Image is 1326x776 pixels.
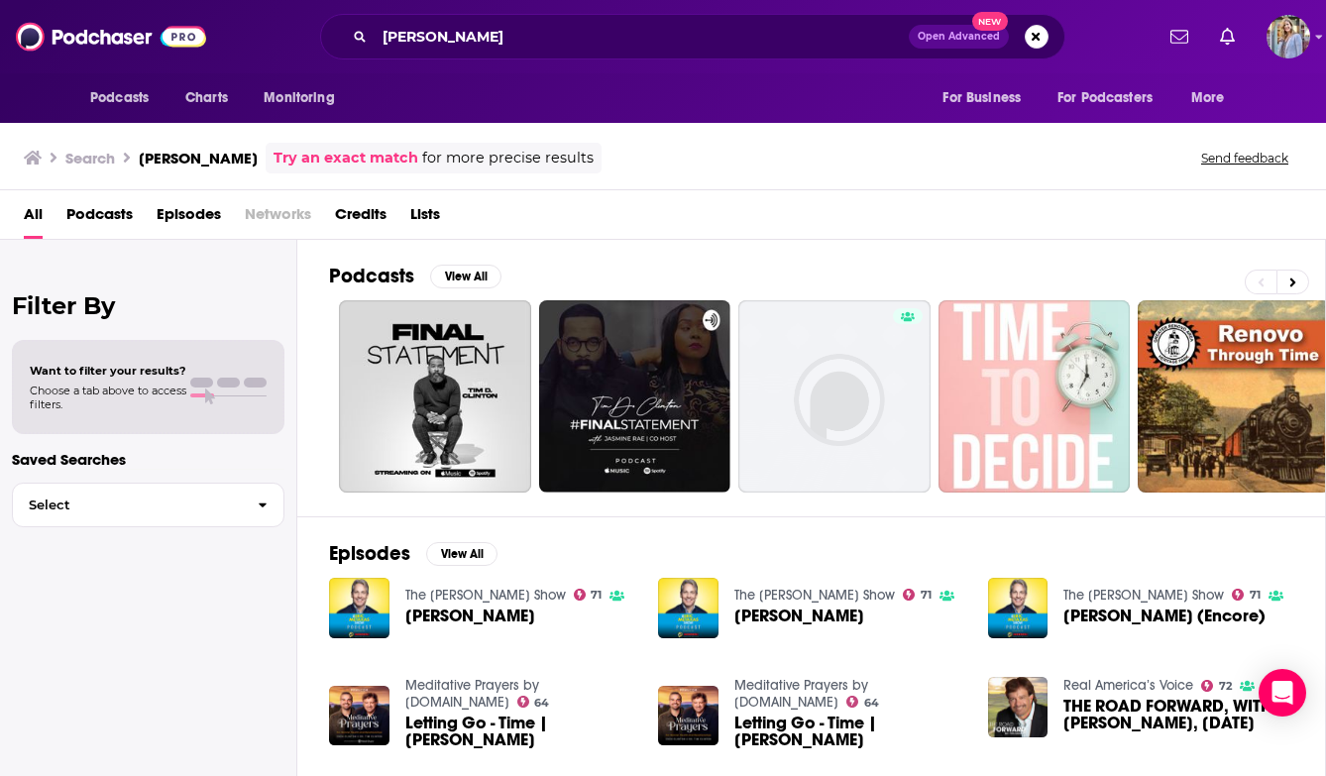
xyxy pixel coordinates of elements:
button: open menu [1045,79,1181,117]
a: 71 [574,589,603,601]
h3: Search [65,149,115,167]
span: Monitoring [264,84,334,112]
h3: [PERSON_NAME] [139,149,258,167]
span: 71 [921,591,932,600]
a: 71 [1232,589,1261,601]
button: open menu [1177,79,1250,117]
a: EpisodesView All [329,541,497,566]
span: 71 [591,591,602,600]
span: Charts [185,84,228,112]
img: Letting Go - Time | Dr. Tim Clinton [658,686,718,746]
span: THE ROAD FORWARD, WITH [PERSON_NAME], [DATE] [1063,698,1293,731]
button: Send feedback [1195,150,1294,166]
a: THE ROAD FORWARD, WITH DR. TIM CLINTON, MAY 25TH, 2025 [1063,698,1293,731]
span: Letting Go - Time | [PERSON_NAME] [734,715,964,748]
a: Podcasts [66,198,133,239]
span: Logged in as JFMuntsinger [1267,15,1310,58]
span: Networks [245,198,311,239]
a: Real America’s Voice [1063,677,1193,694]
span: [PERSON_NAME] (Encore) [1063,608,1266,624]
a: The Eric Metaxas Show [734,587,895,604]
a: The Eric Metaxas Show [1063,587,1224,604]
a: Letting Go - Time | Dr. Tim Clinton [734,715,964,748]
button: View All [426,542,497,566]
div: Search podcasts, credits, & more... [320,14,1065,59]
a: 64 [517,696,550,708]
a: Meditative Prayers by Pray.com [734,677,868,711]
input: Search podcasts, credits, & more... [375,21,909,53]
a: The Eric Metaxas Show [405,587,566,604]
span: For Business [942,84,1021,112]
img: Podchaser - Follow, Share and Rate Podcasts [16,18,206,55]
a: Tim Clinton [405,608,535,624]
a: 64 [846,696,879,708]
span: Choose a tab above to access filters. [30,384,186,411]
a: Try an exact match [274,147,418,169]
span: [PERSON_NAME] [405,608,535,624]
span: Podcasts [90,84,149,112]
button: View All [430,265,501,288]
img: Tim Clinton [329,578,389,638]
img: Letting Go - Time | Dr. Tim Clinton [329,686,389,746]
a: Lists [410,198,440,239]
img: Tim Clinton (Encore) [988,578,1049,638]
a: Tim Clinton (Encore) [1063,608,1266,624]
div: Open Intercom Messenger [1259,669,1306,717]
button: open menu [250,79,360,117]
span: 64 [534,699,549,708]
a: 72 [1201,680,1232,692]
a: Tim Clinton [734,608,864,624]
span: 72 [1219,682,1232,691]
a: Show notifications dropdown [1162,20,1196,54]
span: 71 [1250,591,1261,600]
span: More [1191,84,1225,112]
button: Show profile menu [1267,15,1310,58]
img: Tim Clinton [658,578,718,638]
span: [PERSON_NAME] [734,608,864,624]
h2: Episodes [329,541,410,566]
a: Letting Go - Time | Dr. Tim Clinton [405,715,635,748]
span: Want to filter your results? [30,364,186,378]
a: Credits [335,198,387,239]
img: THE ROAD FORWARD, WITH DR. TIM CLINTON, MAY 25TH, 2025 [988,677,1049,737]
span: Select [13,499,242,511]
span: Letting Go - Time | [PERSON_NAME] [405,715,635,748]
a: Episodes [157,198,221,239]
img: User Profile [1267,15,1310,58]
span: For Podcasters [1057,84,1153,112]
span: 64 [864,699,879,708]
span: New [972,12,1008,31]
a: Charts [172,79,240,117]
a: 71 [903,589,932,601]
a: Meditative Prayers by Pray.com [405,677,539,711]
p: Saved Searches [12,450,284,469]
h2: Podcasts [329,264,414,288]
h2: Filter By [12,291,284,320]
button: open menu [76,79,174,117]
span: for more precise results [422,147,594,169]
a: Show notifications dropdown [1212,20,1243,54]
button: Open AdvancedNew [909,25,1009,49]
span: Open Advanced [918,32,1000,42]
a: All [24,198,43,239]
button: Select [12,483,284,527]
button: open menu [929,79,1046,117]
a: PodcastsView All [329,264,501,288]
